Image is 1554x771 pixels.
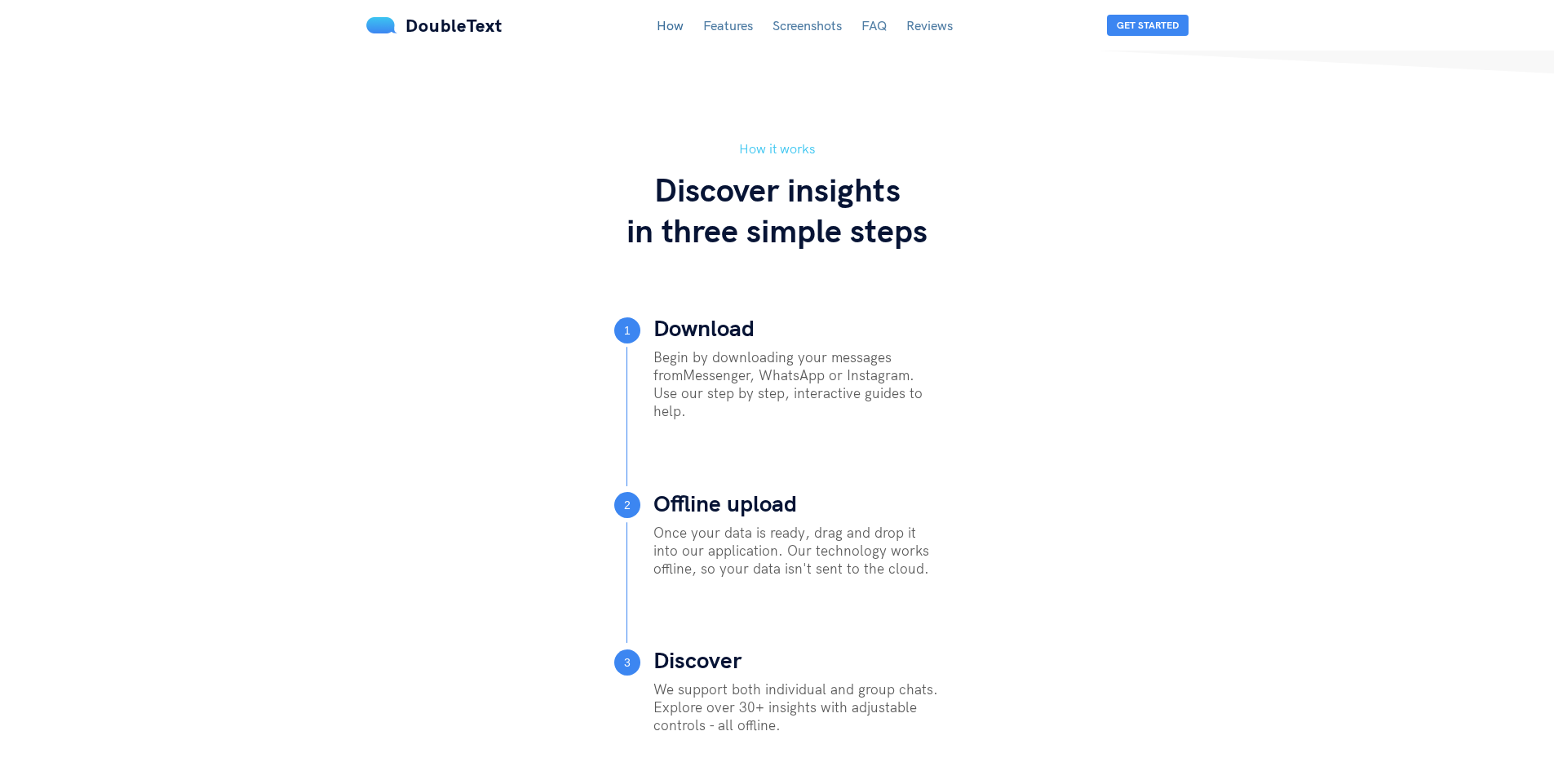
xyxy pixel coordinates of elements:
p: We support both individual and group chats. Explore over 30+ insights with adjustable controls - ... [653,680,941,734]
span: 2 [624,492,631,518]
h4: Offline upload [653,491,797,516]
button: Get Started [1107,15,1189,36]
p: Begin by downloading your messages from Messenger, WhatsApp or Instagram . Use our step by step, ... [653,348,941,420]
h4: Discover [653,648,742,672]
a: How [657,17,684,33]
a: Features [703,17,753,33]
a: Reviews [906,17,953,33]
h3: Discover insights in three simple steps [366,169,1189,250]
a: DoubleText [366,14,503,37]
h5: How it works [366,139,1189,159]
a: FAQ [861,17,887,33]
span: 1 [624,317,631,343]
span: 3 [624,649,631,676]
a: Screenshots [773,17,842,33]
h4: Download [653,316,755,340]
img: mS3x8y1f88AAAAABJRU5ErkJggg== [366,17,397,33]
p: Once your data is ready, drag and drop it into our application. Our technology works offline, so ... [653,524,941,578]
span: DoubleText [405,14,503,37]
